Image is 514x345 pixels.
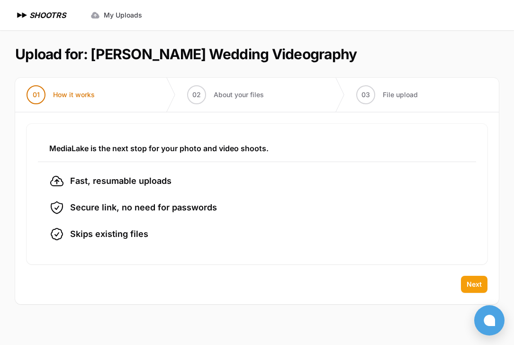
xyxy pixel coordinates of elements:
span: How it works [53,90,95,100]
span: Secure link, no need for passwords [70,201,217,214]
span: 02 [192,90,201,100]
span: My Uploads [104,10,142,20]
button: Open chat window [474,305,505,336]
a: SHOOTRS SHOOTRS [15,9,66,21]
span: 01 [33,90,40,100]
span: Next [467,280,482,289]
h1: SHOOTRS [29,9,66,21]
button: Next [461,276,487,293]
h3: MediaLake is the next stop for your photo and video shoots. [49,143,465,154]
span: File upload [383,90,418,100]
span: Skips existing files [70,227,148,241]
a: My Uploads [85,7,148,24]
button: 01 How it works [15,78,106,112]
h1: Upload for: [PERSON_NAME] Wedding Videography [15,45,357,63]
img: SHOOTRS [15,9,29,21]
span: Fast, resumable uploads [70,174,171,188]
span: About your files [214,90,264,100]
button: 02 About your files [176,78,275,112]
button: 03 File upload [345,78,429,112]
span: 03 [361,90,370,100]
